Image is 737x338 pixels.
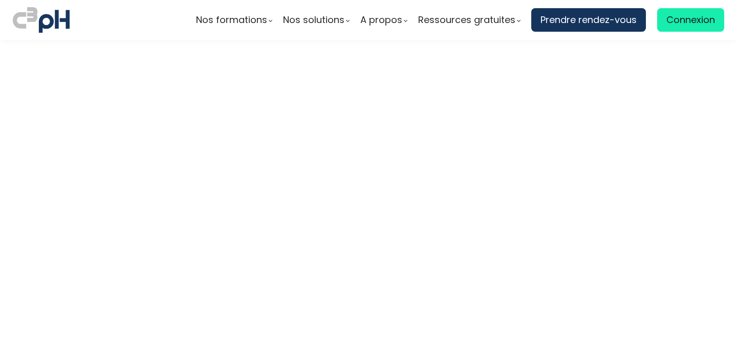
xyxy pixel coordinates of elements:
[657,8,724,32] a: Connexion
[283,12,344,28] span: Nos solutions
[418,12,515,28] span: Ressources gratuites
[360,12,402,28] span: A propos
[540,12,637,28] span: Prendre rendez-vous
[666,12,715,28] span: Connexion
[13,5,70,35] img: logo C3PH
[531,8,646,32] a: Prendre rendez-vous
[196,12,267,28] span: Nos formations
